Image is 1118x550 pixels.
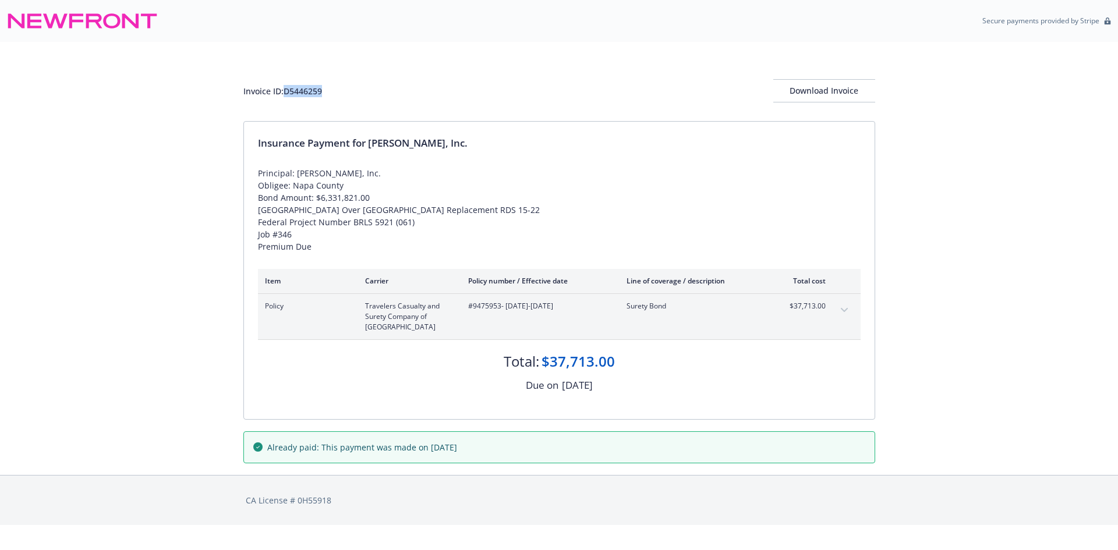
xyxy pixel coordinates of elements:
button: expand content [835,301,854,320]
div: $37,713.00 [542,352,615,371]
div: Total: [504,352,539,371]
div: Invoice ID: D5446259 [243,85,322,97]
span: Already paid: This payment was made on [DATE] [267,441,457,453]
div: Insurance Payment for [PERSON_NAME], Inc. [258,136,861,151]
div: Download Invoice [773,80,875,102]
div: CA License # 0H55918 [246,494,873,506]
span: #9475953 - [DATE]-[DATE] [468,301,608,311]
p: Secure payments provided by Stripe [982,16,1099,26]
div: Carrier [365,276,450,286]
div: Policy number / Effective date [468,276,608,286]
span: Travelers Casualty and Surety Company of [GEOGRAPHIC_DATA] [365,301,450,332]
span: Policy [265,301,346,311]
div: Item [265,276,346,286]
div: Line of coverage / description [627,276,763,286]
button: Download Invoice [773,79,875,102]
span: $37,713.00 [782,301,826,311]
span: Surety Bond [627,301,763,311]
div: [DATE] [562,378,593,393]
div: Due on [526,378,558,393]
div: PolicyTravelers Casualty and Surety Company of [GEOGRAPHIC_DATA]#9475953- [DATE]-[DATE]Surety Bon... [258,294,861,339]
div: Total cost [782,276,826,286]
div: Principal: [PERSON_NAME], Inc. Obligee: Napa County Bond Amount: $6,331,821.00 [GEOGRAPHIC_DATA] ... [258,167,861,253]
